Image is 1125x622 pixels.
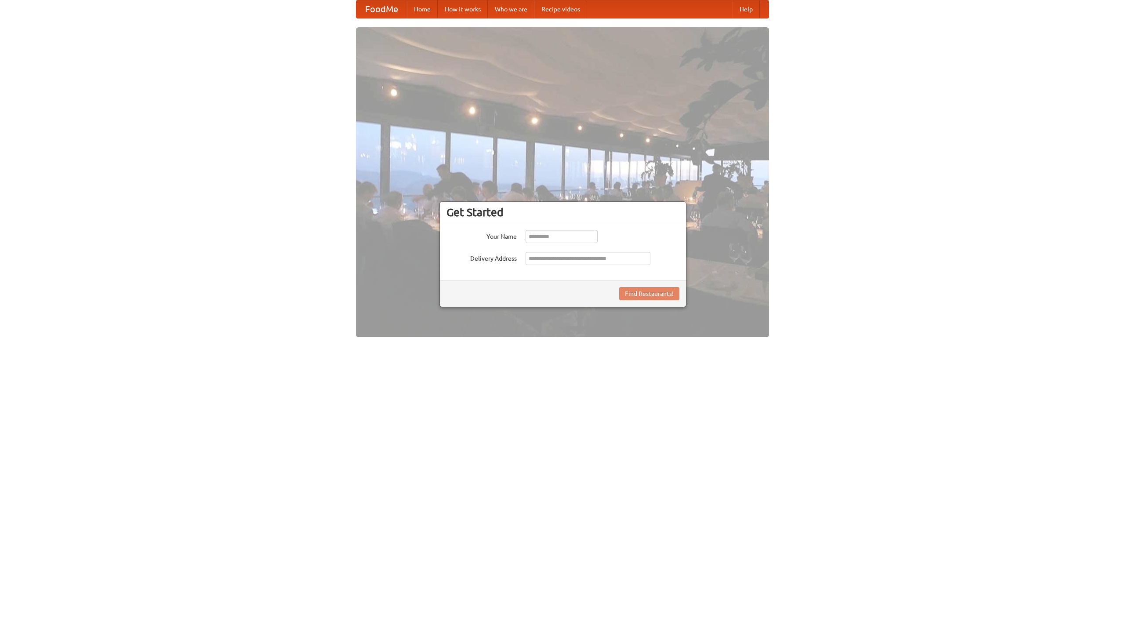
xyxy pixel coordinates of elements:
a: Recipe videos [534,0,587,18]
a: FoodMe [356,0,407,18]
button: Find Restaurants! [619,287,679,300]
a: Who we are [488,0,534,18]
label: Your Name [446,230,517,241]
a: Help [733,0,760,18]
a: Home [407,0,438,18]
h3: Get Started [446,206,679,219]
a: How it works [438,0,488,18]
label: Delivery Address [446,252,517,263]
